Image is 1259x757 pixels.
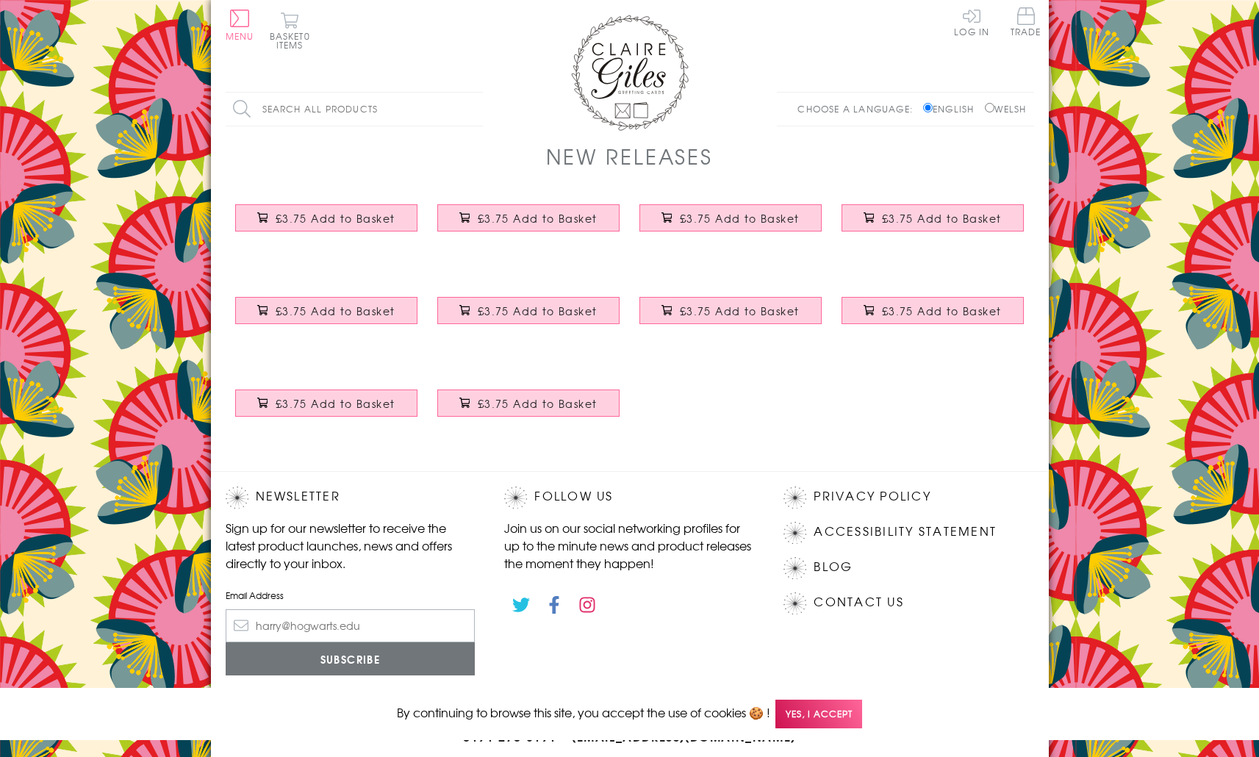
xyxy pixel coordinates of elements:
[226,642,476,675] input: Subscribe
[504,487,754,509] h2: Follow Us
[639,204,822,232] button: £3.75 Add to Basket
[226,193,428,256] a: Birthday Card, Age 18 - Pink Circle, Happy 18th Birthday, Embellished with pompoms £3.75 Add to B...
[814,522,997,542] a: Accessibility Statement
[226,519,476,572] p: Sign up for our newsletter to receive the latest product launches, news and offers directly to yo...
[832,193,1034,256] a: Birthday Card, Age 40 - Starburst, Happy 40th Birthday, Embellished with pompoms £3.75 Add to Basket
[814,592,903,612] a: Contact Us
[226,29,254,43] span: Menu
[226,589,476,602] label: Email Address
[680,211,800,226] span: £3.75 Add to Basket
[428,378,630,442] a: Birthday Card, Age 100 - Petal, Happy 100th Birthday, Embellished with pompoms £3.75 Add to Basket
[276,304,395,318] span: £3.75 Add to Basket
[923,102,981,115] label: English
[842,297,1024,324] button: £3.75 Add to Basket
[235,204,417,232] button: £3.75 Add to Basket
[504,519,754,572] p: Join us on our social networking profiles for up to the minute news and product releases the mome...
[226,10,254,40] button: Menu
[468,93,483,126] input: Search
[814,487,930,506] a: Privacy Policy
[226,93,483,126] input: Search all products
[428,286,630,349] a: Birthday Card, Age 60 - Sunshine, Happy 60th Birthday, Embellished with pompoms £3.75 Add to Basket
[226,378,428,442] a: Birthday Card, Age 90 - Starburst, Happy 90th Birthday, Embellished with pompoms £3.75 Add to Basket
[954,7,989,36] a: Log In
[571,15,689,131] img: Claire Giles Greetings Cards
[797,102,920,115] p: Choose a language:
[775,700,862,728] span: Yes, I accept
[985,103,994,112] input: Welsh
[923,103,933,112] input: English
[276,211,395,226] span: £3.75 Add to Basket
[814,557,853,577] a: Blog
[546,141,712,171] h1: New Releases
[478,304,598,318] span: £3.75 Add to Basket
[882,304,1002,318] span: £3.75 Add to Basket
[428,193,630,256] a: Birthday Card, Age 21 - Blue Circle, Happy 21st Birthday, Embellished with pompoms £3.75 Add to B...
[478,396,598,411] span: £3.75 Add to Basket
[1011,7,1041,39] a: Trade
[270,12,310,49] button: Basket0 items
[235,297,417,324] button: £3.75 Add to Basket
[985,102,1027,115] label: Welsh
[226,487,476,509] h2: Newsletter
[882,211,1002,226] span: £3.75 Add to Basket
[842,204,1024,232] button: £3.75 Add to Basket
[680,304,800,318] span: £3.75 Add to Basket
[832,286,1034,349] a: Birthday Card, Age 80 - Wheel, Happy 80th Birthday, Embellished with pompoms £3.75 Add to Basket
[630,193,832,256] a: Birthday Card, Age 30 - Flowers, Happy 30th Birthday, Embellished with pompoms £3.75 Add to Basket
[630,286,832,349] a: Birthday Card, Age 70 - Flower Power, Happy 70th Birthday, Embellished with pompoms £3.75 Add to ...
[437,297,620,324] button: £3.75 Add to Basket
[226,286,428,349] a: Birthday Card, Age 50 - Chequers, Happy 50th Birthday, Embellished with pompoms £3.75 Add to Basket
[276,396,395,411] span: £3.75 Add to Basket
[235,390,417,417] button: £3.75 Add to Basket
[478,211,598,226] span: £3.75 Add to Basket
[276,29,310,51] span: 0 items
[437,204,620,232] button: £3.75 Add to Basket
[226,609,476,642] input: harry@hogwarts.edu
[639,297,822,324] button: £3.75 Add to Basket
[1011,7,1041,36] span: Trade
[437,390,620,417] button: £3.75 Add to Basket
